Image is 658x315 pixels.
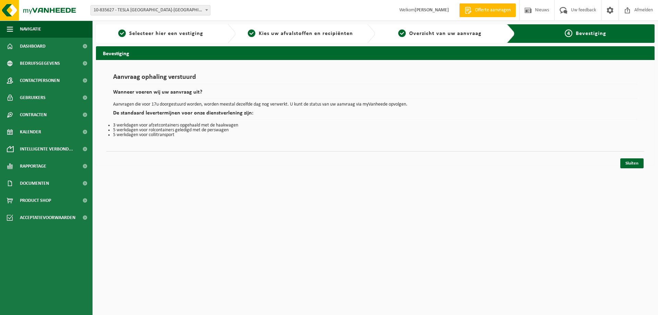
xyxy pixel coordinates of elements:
span: Rapportage [20,158,46,175]
span: Overzicht van uw aanvraag [409,31,482,36]
li: 5 werkdagen voor rolcontainers geledigd met de perswagen [113,128,637,133]
span: Offerte aanvragen [473,7,512,14]
span: 10-835627 - TESLA BELGIUM-ANTWERPEN - AARTSELAAR [91,5,210,15]
a: Sluiten [620,158,644,168]
p: Aanvragen die voor 17u doorgestuurd worden, worden meestal dezelfde dag nog verwerkt. U kunt de s... [113,102,637,107]
span: Bedrijfsgegevens [20,55,60,72]
span: 2 [248,29,255,37]
h2: Wanneer voeren wij uw aanvraag uit? [113,89,637,99]
span: Product Shop [20,192,51,209]
h2: De standaard levertermijnen voor onze dienstverlening zijn: [113,110,637,120]
li: 3 werkdagen voor afzetcontainers opgehaald met de haakwagen [113,123,637,128]
span: Documenten [20,175,49,192]
span: Navigatie [20,21,41,38]
span: Gebruikers [20,89,46,106]
span: Dashboard [20,38,46,55]
h2: Bevestiging [96,46,655,60]
span: Bevestiging [576,31,606,36]
a: 1Selecteer hier een vestiging [99,29,222,38]
span: Intelligente verbond... [20,141,73,158]
a: Offerte aanvragen [459,3,516,17]
span: 1 [118,29,126,37]
h1: Aanvraag ophaling verstuurd [113,74,637,84]
span: Contracten [20,106,47,123]
span: 4 [565,29,572,37]
span: 10-835627 - TESLA BELGIUM-ANTWERPEN - AARTSELAAR [90,5,210,15]
span: Contactpersonen [20,72,60,89]
span: Acceptatievoorwaarden [20,209,75,226]
span: Selecteer hier een vestiging [129,31,203,36]
a: 3Overzicht van uw aanvraag [379,29,501,38]
a: 2Kies uw afvalstoffen en recipiënten [239,29,362,38]
strong: [PERSON_NAME] [415,8,449,13]
span: Kies uw afvalstoffen en recipiënten [259,31,353,36]
li: 5 werkdagen voor collitransport [113,133,637,137]
span: Kalender [20,123,41,141]
span: 3 [398,29,406,37]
